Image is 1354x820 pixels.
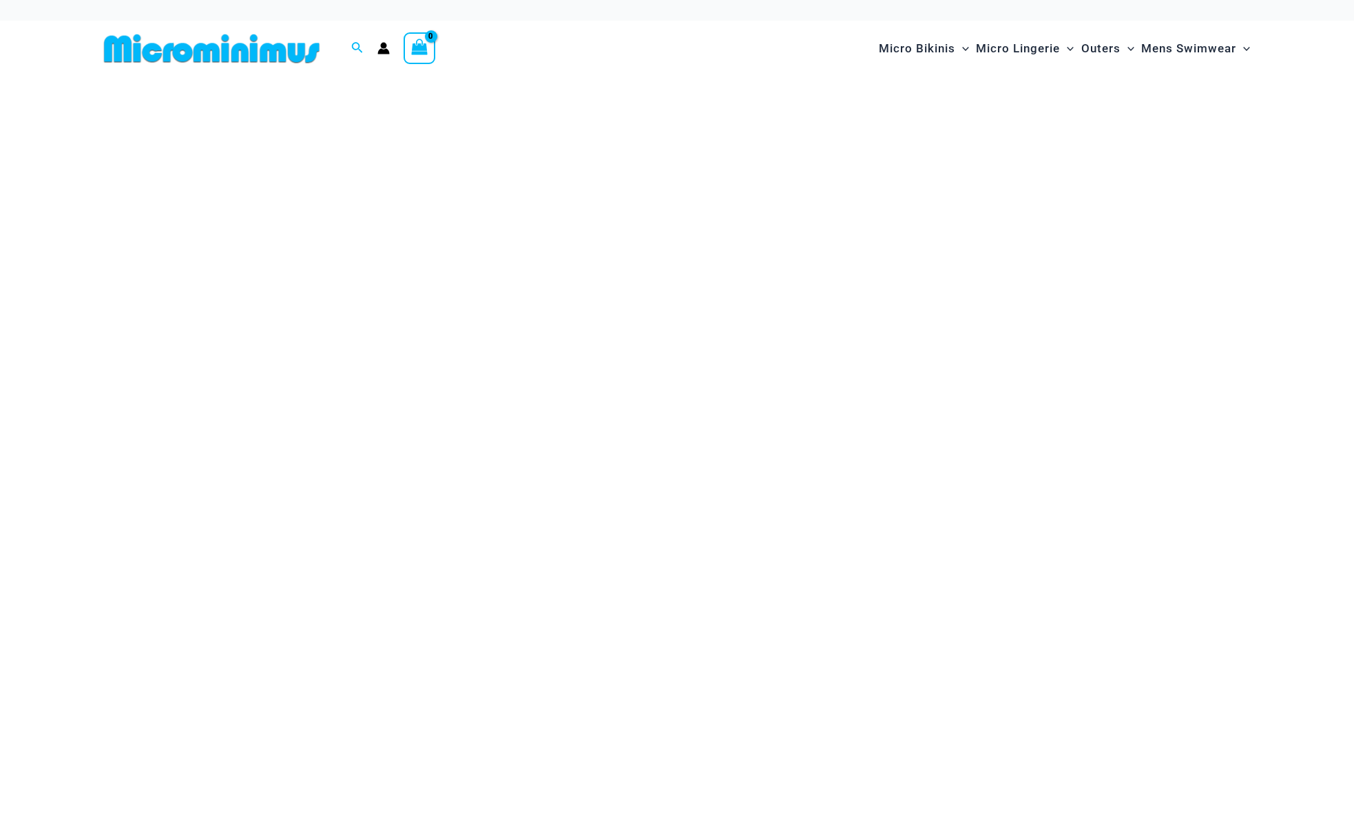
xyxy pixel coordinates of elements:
[972,28,1077,70] a: Micro LingerieMenu ToggleMenu Toggle
[1078,28,1138,70] a: OutersMenu ToggleMenu Toggle
[1121,31,1134,66] span: Menu Toggle
[1060,31,1074,66] span: Menu Toggle
[377,42,390,54] a: Account icon link
[404,32,435,64] a: View Shopping Cart, empty
[98,33,325,64] img: MM SHOP LOGO FLAT
[955,31,969,66] span: Menu Toggle
[873,25,1256,72] nav: Site Navigation
[351,40,364,57] a: Search icon link
[1141,31,1236,66] span: Mens Swimwear
[1081,31,1121,66] span: Outers
[879,31,955,66] span: Micro Bikinis
[875,28,972,70] a: Micro BikinisMenu ToggleMenu Toggle
[1138,28,1253,70] a: Mens SwimwearMenu ToggleMenu Toggle
[976,31,1060,66] span: Micro Lingerie
[1236,31,1250,66] span: Menu Toggle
